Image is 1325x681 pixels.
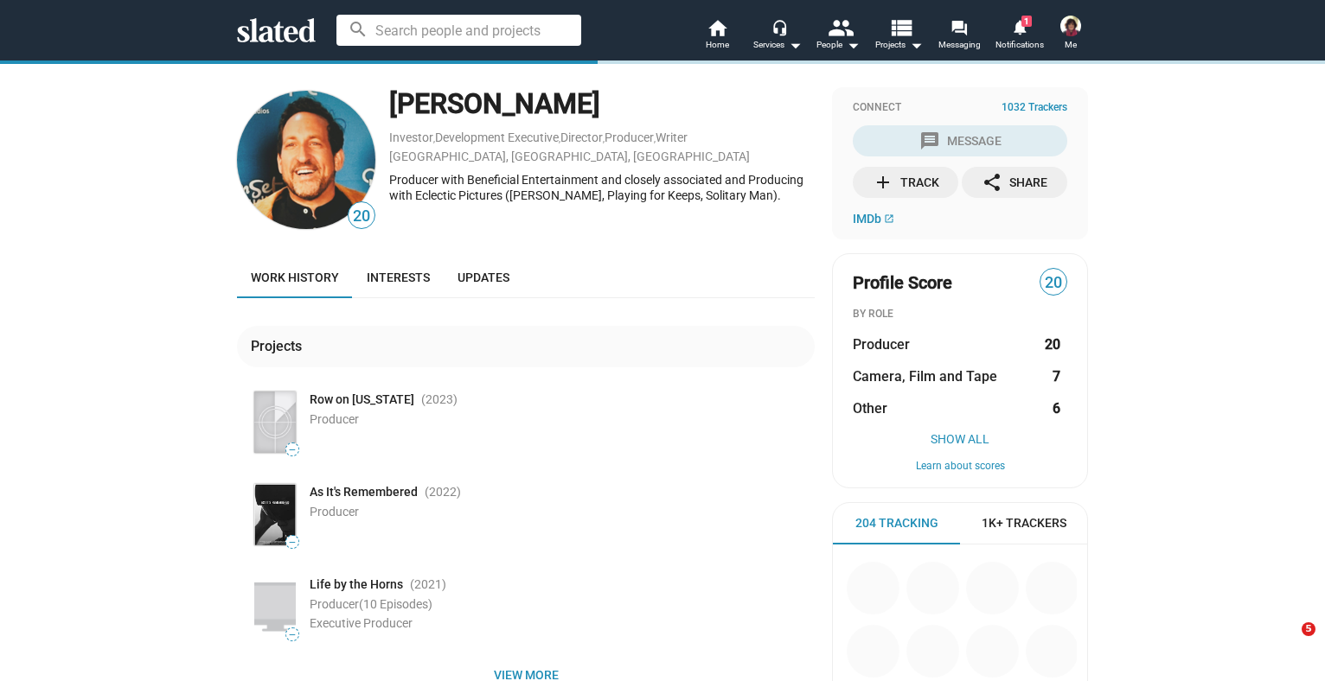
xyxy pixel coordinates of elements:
strong: 6 [1053,399,1060,417]
mat-icon: home [707,17,727,38]
strong: 20 [1045,335,1060,353]
span: IMDb [853,212,881,226]
mat-icon: arrow_drop_down [842,35,863,55]
mat-icon: people [828,15,853,40]
div: People [816,35,860,55]
button: People [808,17,868,55]
div: Producer with Beneficial Entertainment and closely associated and Producing with Eclectic Picture... [389,172,815,204]
span: Messaging [938,35,981,55]
span: , [433,134,435,143]
div: Services [753,35,802,55]
span: Work history [251,270,339,284]
mat-icon: forum [951,19,967,35]
span: , [559,134,560,143]
span: Updates [458,270,509,284]
div: Connect [853,101,1067,115]
a: Investor [389,130,433,144]
mat-icon: notifications [1011,18,1027,35]
button: Services [747,17,808,55]
a: Messaging [929,17,989,55]
span: 20 [1040,271,1066,295]
span: (2023 ) [421,391,458,408]
div: Message [919,125,1002,156]
button: Irene Reis LeiteMe [1050,12,1091,57]
span: 20 [349,205,374,228]
div: [PERSON_NAME] [389,86,815,123]
input: Search people and projects [336,15,581,46]
span: Me [1065,35,1077,55]
mat-icon: share [982,172,1002,193]
span: , [603,134,605,143]
span: — [286,538,298,547]
a: Home [687,17,747,55]
mat-icon: add [873,172,893,193]
mat-icon: open_in_new [884,213,894,224]
span: (10 Episodes) [359,597,432,611]
span: — [286,630,298,640]
div: Share [982,167,1047,198]
a: Interests [353,257,444,298]
span: Home [706,35,729,55]
a: Writer [656,130,688,144]
button: Projects [868,17,929,55]
img: Poster: Life by the Horns [254,576,296,638]
mat-icon: view_list [888,15,913,40]
img: Benjamin Scott [237,91,375,229]
span: Producer [310,505,359,519]
span: Life by the Horns [310,576,403,593]
span: Producer [310,597,432,611]
div: Track [873,167,939,198]
mat-icon: message [919,130,940,151]
button: Share [962,167,1067,198]
a: 1Notifications [989,17,1050,55]
span: Producer [310,412,359,426]
button: Learn about scores [853,460,1067,474]
strong: 7 [1053,367,1060,385]
img: Poster: As It's Remembered [254,484,296,545]
span: Producer [853,335,910,353]
button: Message [853,125,1067,156]
button: Track [853,167,958,198]
a: [GEOGRAPHIC_DATA], [GEOGRAPHIC_DATA], [GEOGRAPHIC_DATA] [389,150,750,163]
span: (2021 ) [410,576,446,593]
span: As It's Remembered [310,484,418,500]
span: Interests [367,270,430,284]
iframe: Intercom live chat [1266,622,1308,664]
span: Executive Producer [310,616,413,630]
a: Director [560,130,603,144]
span: Profile Score [853,271,952,295]
span: 1 [1021,16,1032,27]
mat-icon: arrow_drop_down [906,35,926,55]
span: (2022 ) [425,484,461,500]
a: Producer [605,130,654,144]
div: BY ROLE [853,308,1067,321]
img: Poster: Row on Wisconsin [254,391,296,453]
mat-icon: arrow_drop_down [784,35,805,55]
mat-icon: headset_mic [771,19,787,35]
span: 1032 Trackers [1002,101,1067,115]
button: Show All [853,432,1067,446]
a: Development Executive [435,130,559,144]
span: , [654,134,656,143]
span: Camera, Film and Tape [853,367,997,385]
span: 1K+ Trackers [982,515,1066,531]
span: Row on [US_STATE] [310,391,414,408]
span: Projects [875,35,923,55]
span: 5 [1302,622,1315,636]
a: IMDb [853,212,894,226]
span: 204 Tracking [855,515,938,531]
img: Irene Reis Leite [1060,16,1081,36]
span: Notifications [995,35,1044,55]
span: — [286,445,298,455]
span: Other [853,399,887,417]
a: Updates [444,257,523,298]
a: Work history [237,257,353,298]
div: Projects [251,337,309,355]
